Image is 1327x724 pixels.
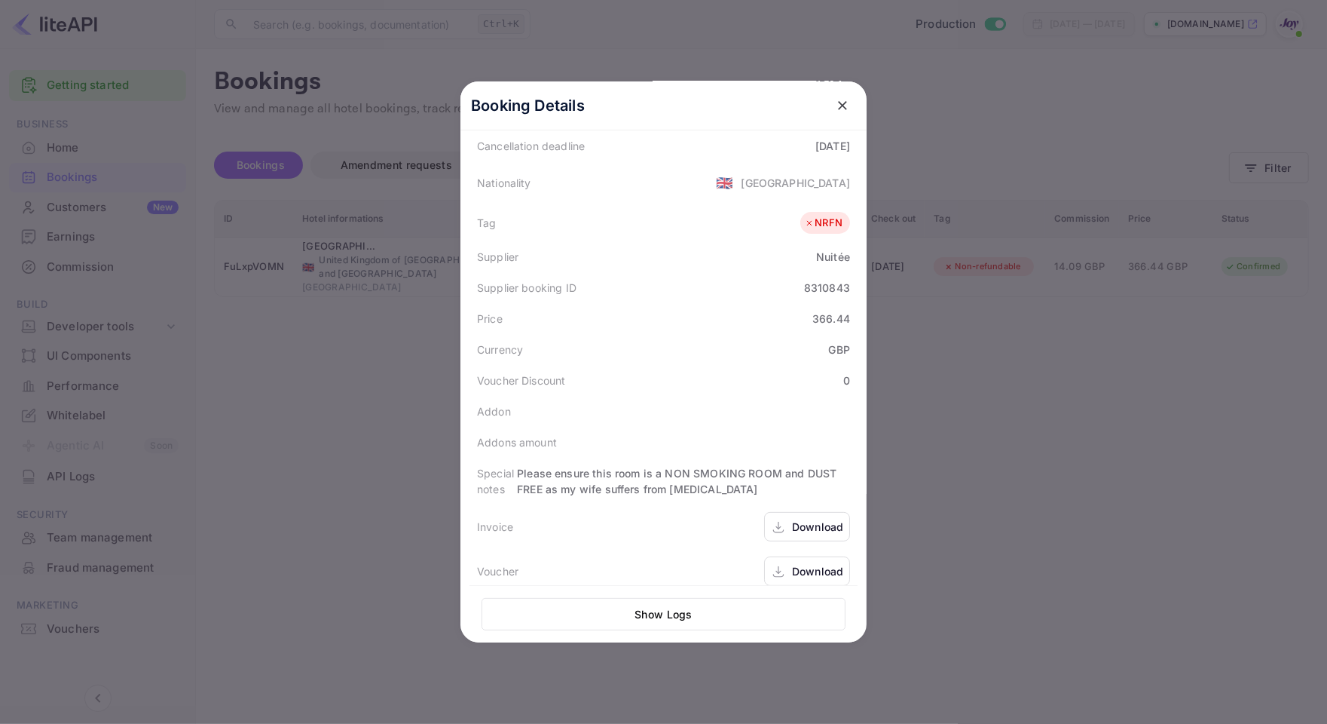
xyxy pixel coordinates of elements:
[477,563,518,579] div: Voucher
[477,403,511,419] div: Addon
[741,175,850,191] div: [GEOGRAPHIC_DATA]
[477,342,523,357] div: Currency
[792,563,843,579] div: Download
[471,94,585,117] p: Booking Details
[792,519,843,535] div: Download
[477,434,557,450] div: Addons amount
[477,215,496,231] div: Tag
[829,342,850,357] div: GBP
[477,373,565,388] div: Voucher Discount
[477,138,585,154] div: Cancellation deadline
[482,598,845,630] button: Show Logs
[815,138,850,154] div: [DATE]
[517,465,850,497] div: Please ensure this room is a NON SMOKING ROOM and DUST FREE as my wife suffers from [MEDICAL_DATA]
[477,280,576,296] div: Supplier booking ID
[477,311,503,327] div: Price
[829,92,856,119] button: close
[816,249,850,265] div: Nuitée
[804,280,850,296] div: 8310843
[812,311,850,327] div: 366.44
[477,465,517,497] div: Special notes
[477,249,518,265] div: Supplier
[804,216,842,231] div: NRFN
[843,373,850,388] div: 0
[716,169,733,196] span: United States
[477,519,513,535] div: Invoice
[477,175,531,191] div: Nationality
